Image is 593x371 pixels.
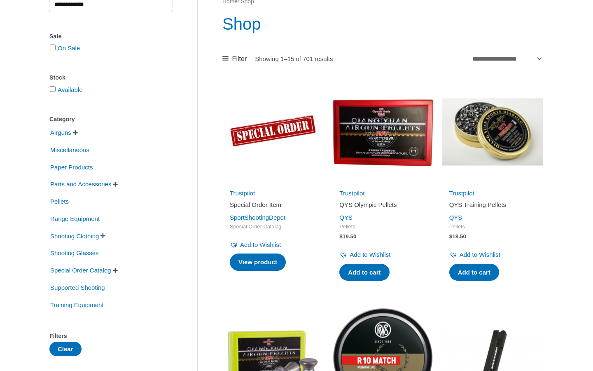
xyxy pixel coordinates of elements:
[50,45,56,50] input: On Sale
[49,281,106,295] span: Supported Shooting
[49,197,70,204] a: Pellets
[49,177,112,191] span: Parts and Accessories
[449,249,500,261] a: Add to Wishlist
[49,126,72,140] span: Airguns
[339,201,426,209] h2: QYS Olympic Pellets
[230,239,281,251] a: Add to Wishlist
[339,201,426,212] a: QYS Olympic Pellets
[49,284,106,291] a: Supported Shooting
[449,233,466,240] bdi: 18.50
[230,214,285,221] a: SportShootingDepot
[232,53,247,65] span: Filter
[230,201,316,209] h2: Special Order Item
[49,113,173,125] div: Category
[49,266,112,273] a: Special Order Catalog
[449,201,536,209] h2: QYS Training Pellets
[449,233,453,240] span: $
[449,223,536,230] span: Pellets
[49,146,90,153] a: Miscellaneous
[339,233,356,240] bdi: 19.50
[339,233,343,240] span: $
[49,232,100,239] a: Shooting Clothing
[49,298,105,312] span: Training Equipment
[332,81,433,183] img: QYS Olympic Pellets
[49,31,173,42] div: Sale
[449,201,536,212] a: QYS Training Pellets
[113,268,118,273] span: 
[230,201,316,212] a: Special Order Item
[222,81,324,183] img: Special Order Item
[49,163,93,170] a: Paper Products
[449,264,499,281] a: Add to cart: “QYS Training Pellets”
[339,190,364,197] a: Trustpilot
[230,254,286,271] a: Read more about “Special Order Item”
[49,143,90,157] span: Miscellaneous
[49,330,173,342] div: Filters
[100,233,105,239] span: 
[49,263,112,277] span: Special Order Catalog
[73,130,78,136] span: 
[49,342,82,356] button: Clear
[49,160,93,174] span: Paper Products
[255,56,333,62] p: Showing 1–15 of 701 results
[49,246,100,260] span: Shooting Glasses
[49,229,100,243] span: Shooting Clothing
[222,53,247,65] a: Filter
[49,301,105,308] a: Training Equipment
[58,45,80,52] a: On Sale
[49,212,100,226] span: Range Equipment
[339,249,390,261] a: Add to Wishlist
[49,129,72,136] a: Airguns
[442,81,543,183] img: QYS Training Pellets
[339,214,353,221] a: QYS
[113,181,118,187] span: 
[49,180,112,187] a: Parts and Accessories
[49,249,100,256] a: Shooting Glasses
[230,223,316,230] span: Special Order Catalog
[469,52,543,66] select: Shop order
[449,214,462,221] a: QYS
[222,12,543,35] h1: Shop
[230,190,255,197] a: Trustpilot
[50,86,56,92] input: Available
[460,251,500,258] span: Add to Wishlist
[49,215,100,222] a: Range Equipment
[339,264,389,281] a: Add to cart: “QYS Olympic Pellets”
[58,86,83,93] a: Available
[49,195,70,209] span: Pellets
[350,251,390,258] span: Add to Wishlist
[49,72,173,84] div: Stock
[339,223,426,230] span: Pellets
[449,190,474,197] a: Trustpilot
[240,241,281,248] span: Add to Wishlist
